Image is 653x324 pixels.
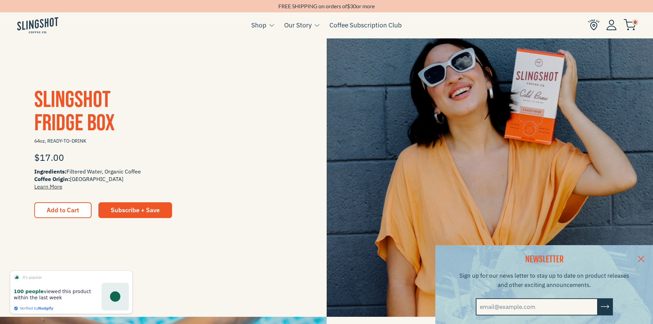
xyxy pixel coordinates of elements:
[47,206,79,214] span: Add to Cart
[34,202,92,218] button: Add to Cart
[34,135,292,147] span: 64oz, READY-TO-DRINK
[350,3,356,9] span: 30
[284,20,312,30] a: Our Story
[329,20,402,30] a: Coffee Subscription Club
[588,19,600,31] img: Find Us
[111,206,160,214] span: Subscribe + Save
[624,19,636,31] img: cart
[34,86,115,137] span: Slingshot Fridge Box
[632,19,638,25] span: 0
[34,168,292,190] span: Filtered Water, Organic Coffee [GEOGRAPHIC_DATA]
[459,271,630,290] p: Sign up for our news letter to stay up to date on product releases and other exciting announcements.
[34,176,70,182] span: Coffee Origin:
[34,183,62,190] a: Learn More
[476,298,598,315] input: email@example.com
[606,20,617,30] img: Account
[34,168,66,175] span: Ingredients:
[251,20,266,30] a: Shop
[459,254,630,265] h2: NEWSLETTER
[34,86,115,137] a: SlingshotFridge Box
[34,147,292,168] div: $17.00
[347,3,350,9] span: $
[624,21,636,29] a: 0
[98,202,172,218] a: Subscribe + Save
